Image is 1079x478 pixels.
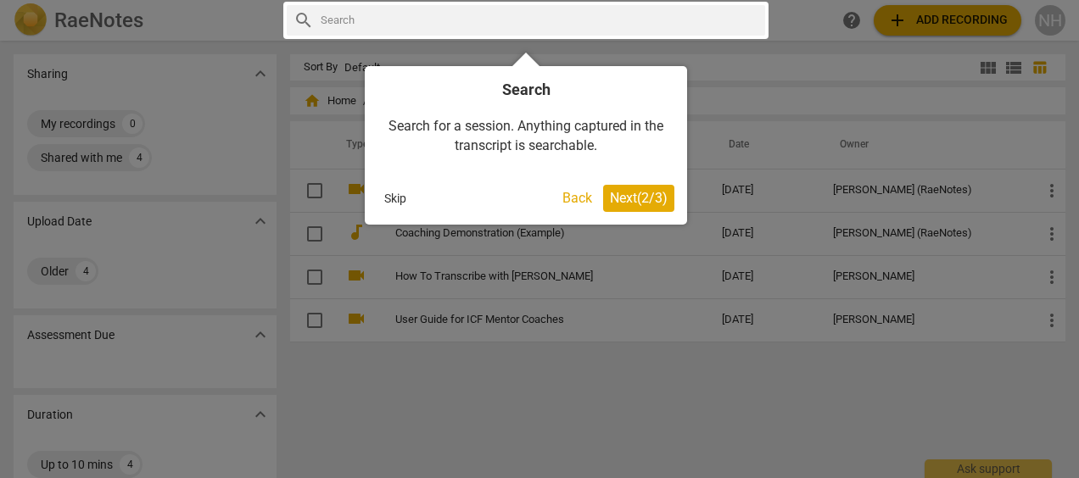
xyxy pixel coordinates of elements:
[377,100,674,172] div: Search for a session. Anything captured in the transcript is searchable.
[377,186,413,211] button: Skip
[556,185,599,212] button: Back
[377,79,674,100] h4: Search
[610,190,668,206] span: Next ( 2 / 3 )
[603,185,674,212] button: Next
